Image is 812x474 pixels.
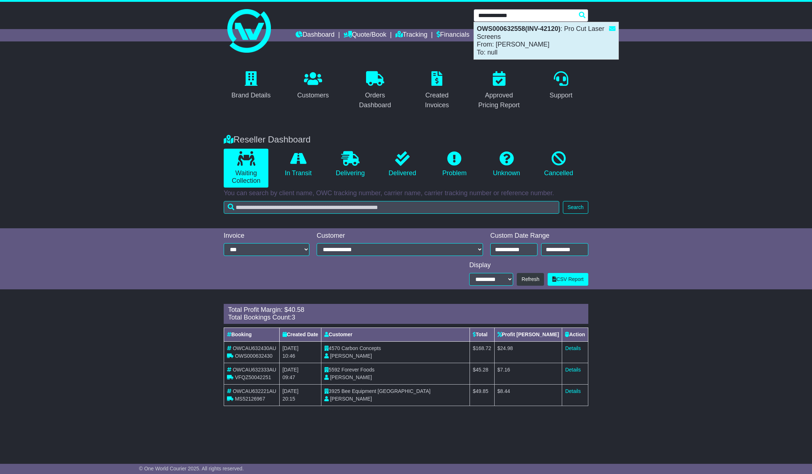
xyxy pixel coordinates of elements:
span: 168.72 [476,345,491,351]
div: Total Profit Margin: $ [228,306,584,314]
a: Tracking [395,29,427,41]
span: OWCAU632221AU [233,388,276,394]
button: Refresh [517,273,544,286]
a: Customers [292,69,333,103]
a: Dashboard [296,29,334,41]
th: Action [562,328,588,341]
span: 09:47 [283,374,295,380]
span: OWCAU632333AU [233,367,276,373]
td: $ [494,341,562,363]
a: Details [565,345,581,351]
a: Orders Dashboard [348,69,402,113]
span: [PERSON_NAME] [330,353,372,359]
a: Details [565,388,581,394]
span: 7.16 [500,367,510,373]
span: 24.98 [500,345,513,351]
a: Approved Pricing Report [472,69,527,113]
p: You can search by client name, OWC tracking number, carrier name, carrier tracking number or refe... [224,189,588,197]
div: Invoice [224,232,309,240]
a: Created Invoices [410,69,464,113]
span: 5592 [329,367,340,373]
span: OWS000632430 [235,353,273,359]
span: 10:46 [283,353,295,359]
span: [DATE] [283,345,299,351]
th: Booking [224,328,280,341]
div: Display [469,261,588,269]
a: Cancelled [536,149,581,180]
td: $ [494,384,562,406]
span: 40.58 [288,306,304,313]
div: Custom Date Range [490,232,588,240]
a: Delivered [380,149,425,180]
span: [PERSON_NAME] [330,374,372,380]
div: Support [549,91,572,100]
span: [DATE] [283,367,299,373]
div: Orders Dashboard [352,91,398,110]
span: 49.85 [476,388,488,394]
th: Profit [PERSON_NAME] [494,328,562,341]
th: Customer [321,328,470,341]
a: Problem [432,149,477,180]
a: CSV Report [548,273,588,286]
div: Created Invoices [414,91,460,110]
span: VFQZ50042251 [235,374,271,380]
a: Support [545,69,577,103]
div: Total Bookings Count: [228,314,584,322]
a: Financials [437,29,470,41]
a: Delivering [328,149,373,180]
span: 45.28 [476,367,488,373]
div: Customers [297,91,329,100]
td: $ [494,363,562,384]
span: 20:15 [283,396,295,402]
a: Brand Details [227,69,275,103]
span: 3 [292,314,295,321]
span: Forever Foods [341,367,374,373]
td: $ [470,341,494,363]
div: Reseller Dashboard [220,134,592,145]
div: Customer [317,232,483,240]
td: $ [470,363,494,384]
span: © One World Courier 2025. All rights reserved. [139,466,244,471]
a: Unknown [484,149,529,180]
span: Carbon Concepts [341,345,381,351]
span: 4570 [329,345,340,351]
span: MS52126967 [235,396,265,402]
strong: OWS000632558(INV-42120) [477,25,560,32]
span: [DATE] [283,388,299,394]
th: Created Date [279,328,321,341]
button: Search [563,201,588,214]
th: Total [470,328,494,341]
div: Brand Details [231,91,271,100]
span: OWCAU632430AU [233,345,276,351]
a: Quote/Book [344,29,386,41]
div: : Pro Cut Laser Screens From: [PERSON_NAME] To: null [474,22,618,59]
span: 3925 [329,388,340,394]
a: Details [565,367,581,373]
a: Waiting Collection [224,149,268,188]
span: Bee Equipment [GEOGRAPHIC_DATA] [341,388,430,394]
td: $ [470,384,494,406]
span: [PERSON_NAME] [330,396,372,402]
a: In Transit [276,149,320,180]
div: Approved Pricing Report [476,91,522,110]
span: 8.44 [500,388,510,394]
